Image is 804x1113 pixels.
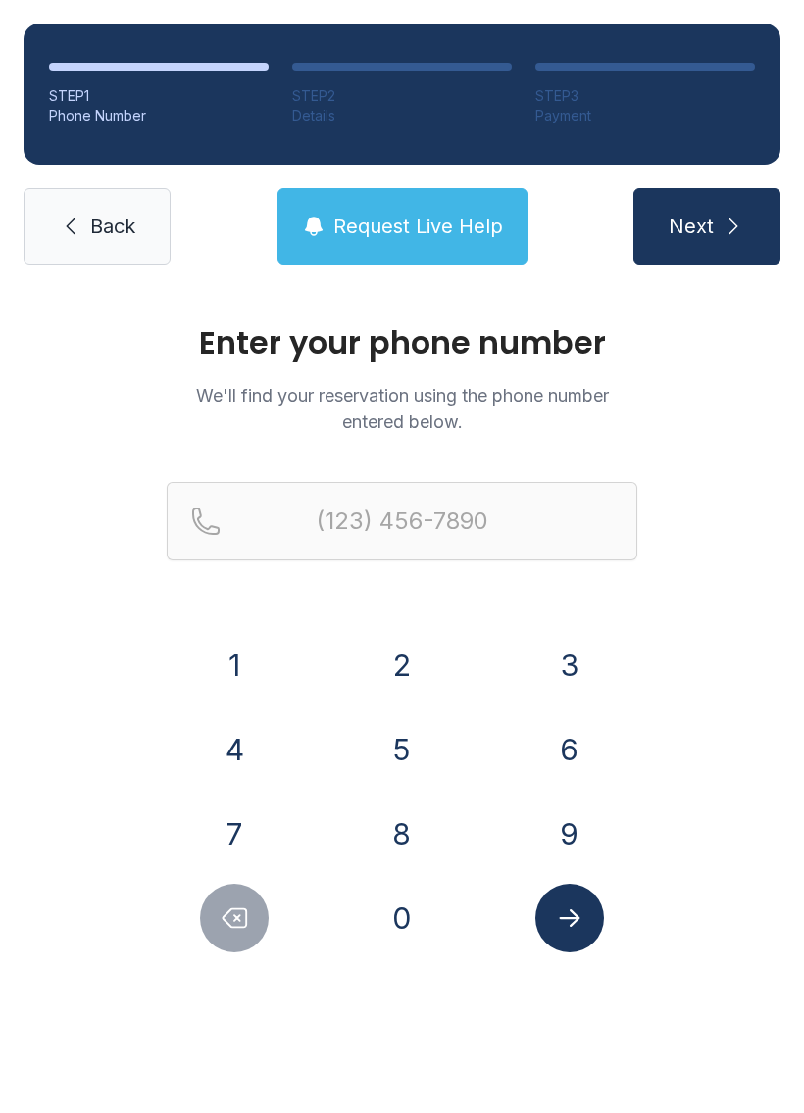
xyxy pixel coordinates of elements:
[292,86,512,106] div: STEP 2
[669,213,714,240] span: Next
[167,482,637,560] input: Reservation phone number
[200,631,269,700] button: 1
[368,631,436,700] button: 2
[535,86,755,106] div: STEP 3
[333,213,503,240] span: Request Live Help
[368,884,436,952] button: 0
[535,106,755,125] div: Payment
[535,715,604,784] button: 6
[535,884,604,952] button: Submit lookup form
[200,799,269,868] button: 7
[200,884,269,952] button: Delete number
[368,799,436,868] button: 8
[368,715,436,784] button: 5
[292,106,512,125] div: Details
[167,327,637,359] h1: Enter your phone number
[200,715,269,784] button: 4
[535,631,604,700] button: 3
[49,86,269,106] div: STEP 1
[49,106,269,125] div: Phone Number
[167,382,637,435] p: We'll find your reservation using the phone number entered below.
[535,799,604,868] button: 9
[90,213,135,240] span: Back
